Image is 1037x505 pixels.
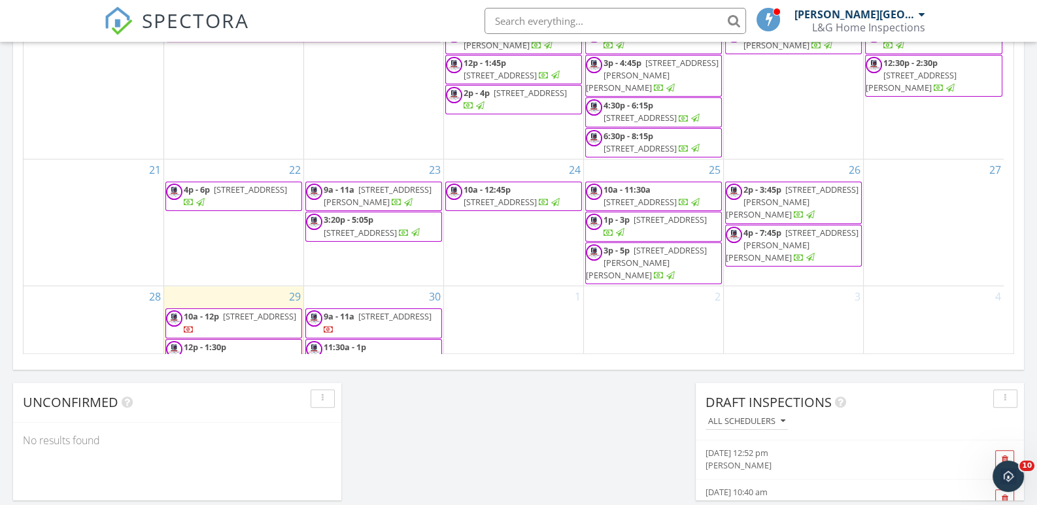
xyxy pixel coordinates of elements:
td: Go to October 3, 2025 [724,286,864,370]
span: 10a - 12:45p [464,184,511,195]
span: [STREET_ADDRESS][PERSON_NAME] [464,26,576,50]
span: [STREET_ADDRESS][PERSON_NAME] [324,184,432,208]
a: 6:30p - 8:15p [STREET_ADDRESS] [585,128,722,157]
a: 12p - 1:30p [STREET_ADDRESS] [184,341,269,365]
div: No results found [13,423,341,458]
a: Go to September 24, 2025 [566,159,583,180]
span: [STREET_ADDRESS] [184,353,257,365]
a: Go to October 1, 2025 [572,286,583,307]
a: 2p - 3:45p [STREET_ADDRESS][PERSON_NAME][PERSON_NAME] [725,182,862,224]
a: Go to September 21, 2025 [146,159,163,180]
td: Go to September 19, 2025 [724,2,864,159]
a: 12:30p - 2:30p [STREET_ADDRESS][PERSON_NAME] [865,55,1002,97]
td: Go to September 20, 2025 [864,2,1004,159]
img: l_ghi_profile_300x100.jpg [726,184,742,200]
span: 12:30p - 2:30p [883,57,938,69]
div: [PERSON_NAME] [705,459,962,472]
span: 1p - 3p [603,214,630,225]
span: Draft Inspections [705,393,832,411]
img: l_ghi_profile_300x100.jpg [726,227,742,243]
span: 3p - 4:45p [603,57,641,69]
img: l_ghi_profile_300x100.jpg [586,214,602,230]
div: [PERSON_NAME][GEOGRAPHIC_DATA] [794,8,915,21]
a: 6:30p - 8:15p [STREET_ADDRESS] [603,130,702,154]
td: Go to September 29, 2025 [163,286,303,370]
a: 12:30p - 2:30p [STREET_ADDRESS][PERSON_NAME] [866,57,957,93]
img: l_ghi_profile_300x100.jpg [166,184,182,200]
span: 12p - 1:45p [464,57,506,69]
td: Go to September 14, 2025 [24,2,163,159]
span: 6:30p - 8:15p [603,130,653,142]
span: [STREET_ADDRESS] [603,112,677,123]
a: SPECTORA [104,18,249,45]
a: 4p - 6p [STREET_ADDRESS] [184,184,287,208]
button: All schedulers [705,413,788,431]
a: Go to September 23, 2025 [426,159,443,180]
img: l_ghi_profile_300x100.jpg [306,214,322,230]
a: Go to September 30, 2025 [426,286,443,307]
td: Go to September 16, 2025 [303,2,443,159]
a: 11:30a - 1p [STREET_ADDRESS] [305,339,442,368]
span: [STREET_ADDRESS] [603,196,677,208]
img: l_ghi_profile_300x100.jpg [586,57,602,73]
img: l_ghi_profile_300x100.jpg [586,184,602,200]
a: 1p - 3p [STREET_ADDRESS] [585,212,722,241]
span: 9a - 11a [324,184,354,195]
span: 2p - 3:45p [743,184,781,195]
td: Go to September 23, 2025 [303,159,443,286]
span: 12p - 1:30p [184,341,226,353]
span: [STREET_ADDRESS] [214,184,287,195]
td: Go to September 17, 2025 [443,2,583,159]
span: [STREET_ADDRESS] [358,310,432,322]
span: 4p - 6p [184,184,210,195]
div: All schedulers [708,417,785,426]
a: Go to September 29, 2025 [286,286,303,307]
a: 12p - 1:30p [STREET_ADDRESS] [165,339,302,368]
div: [DATE] 12:52 pm [705,447,962,459]
img: l_ghi_profile_300x100.jpg [306,184,322,200]
a: 10a - 12p [STREET_ADDRESS][PERSON_NAME] [743,26,856,50]
a: Go to September 22, 2025 [286,159,303,180]
span: [STREET_ADDRESS][PERSON_NAME] [866,69,957,93]
img: l_ghi_profile_300x100.jpg [166,341,182,357]
a: 10a - 12:45p [STREET_ADDRESS] [445,182,582,211]
span: SPECTORA [142,7,249,34]
span: 10 [1019,461,1034,471]
a: 3p - 5p [STREET_ADDRESS][PERSON_NAME][PERSON_NAME] [586,244,707,281]
img: l_ghi_profile_300x100.jpg [866,57,882,73]
a: 3p - 4:45p [STREET_ADDRESS][PERSON_NAME][PERSON_NAME] [586,57,719,93]
a: Go to October 2, 2025 [712,286,723,307]
td: Go to October 2, 2025 [584,286,724,370]
img: l_ghi_profile_300x100.jpg [586,244,602,261]
a: Go to September 26, 2025 [846,159,863,180]
td: Go to September 21, 2025 [24,159,163,286]
input: Search everything... [484,8,746,34]
a: 9a - 11a [STREET_ADDRESS] [324,310,432,334]
span: 3p - 5p [603,244,630,256]
td: Go to September 28, 2025 [24,286,163,370]
a: 9a - 11a [STREET_ADDRESS] [305,308,442,338]
span: [STREET_ADDRESS] [324,353,397,365]
td: Go to September 26, 2025 [724,159,864,286]
a: 4p - 7:45p [STREET_ADDRESS][PERSON_NAME][PERSON_NAME] [726,227,858,263]
img: l_ghi_profile_300x100.jpg [166,310,182,327]
a: Go to October 3, 2025 [852,286,863,307]
a: 1p - 2:45p [STREET_ADDRESS] [603,26,719,50]
a: 12p - 1:45p [STREET_ADDRESS] [464,57,562,81]
a: 4:30p - 6:15p [STREET_ADDRESS] [603,99,702,123]
img: l_ghi_profile_300x100.jpg [586,99,602,116]
img: l_ghi_profile_300x100.jpg [586,130,602,146]
span: 2p - 4p [464,87,490,99]
span: 4p - 7:45p [743,227,781,238]
td: Go to September 22, 2025 [163,159,303,286]
span: [STREET_ADDRESS] [464,196,537,208]
a: Go to October 4, 2025 [993,286,1004,307]
td: Go to September 15, 2025 [163,2,303,159]
span: 4:30p - 6:15p [603,99,653,111]
span: [STREET_ADDRESS][PERSON_NAME] [743,26,856,50]
td: Go to September 24, 2025 [443,159,583,286]
a: Go to September 27, 2025 [987,159,1004,180]
span: 10a - 11:30a [603,184,651,195]
a: 2p - 4p [STREET_ADDRESS] [445,85,582,114]
td: Go to September 27, 2025 [864,159,1004,286]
